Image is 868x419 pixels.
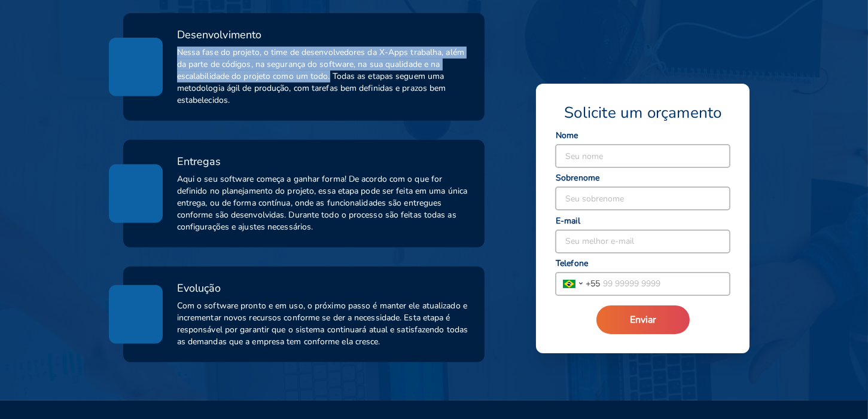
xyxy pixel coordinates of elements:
[177,173,471,233] span: Aqui o seu software começa a ganhar forma! De acordo com o que for definido no planejamento do pr...
[177,47,471,106] span: Nessa fase do projeto, o time de desenvolvedores da X-Apps trabalha, além da parte de códigos, na...
[586,277,600,290] span: + 55
[630,313,656,326] span: Enviar
[564,103,721,123] span: Solicite um orçamento
[177,27,262,42] span: Desenvolvimento
[177,154,221,169] span: Entregas
[556,187,730,210] input: Seu sobrenome
[177,281,221,295] span: Evolução
[556,230,730,253] input: Seu melhor e-mail
[556,145,730,167] input: Seu nome
[600,273,730,295] input: 99 99999 9999
[596,305,690,334] button: Enviar
[177,300,471,348] span: Com o software pronto e em uso, o próximo passo é manter ele atualizado e incrementar novos recur...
